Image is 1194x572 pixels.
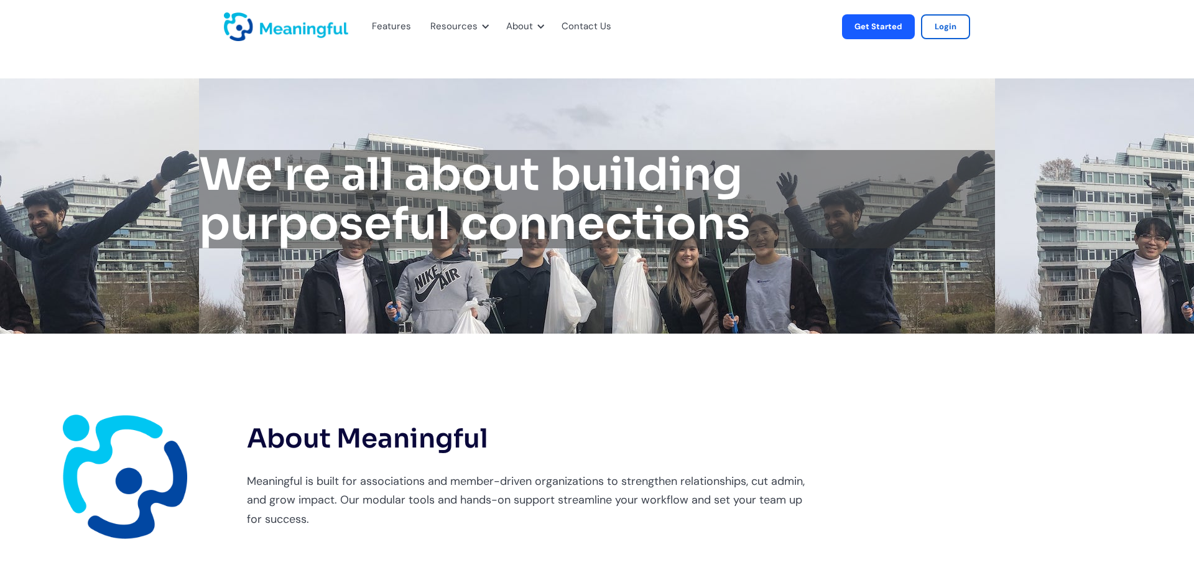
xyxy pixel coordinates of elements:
[372,19,402,35] a: Features
[364,6,417,47] div: Features
[554,6,626,47] div: Contact Us
[562,19,611,35] a: Contact Us
[499,6,548,47] div: About
[63,415,187,539] img: Meaningful Work Logo
[842,14,915,39] a: Get Started
[247,472,808,529] p: Meaningful is built for associations and member-driven organizations to strengthen relationships,...
[921,14,970,39] a: Login
[199,150,995,248] h1: We're all about building purposeful connections
[372,19,411,35] div: Features
[423,6,493,47] div: Resources
[430,19,478,35] div: Resources
[247,424,808,453] h2: About Meaningful
[224,12,255,41] a: home
[506,19,533,35] div: About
